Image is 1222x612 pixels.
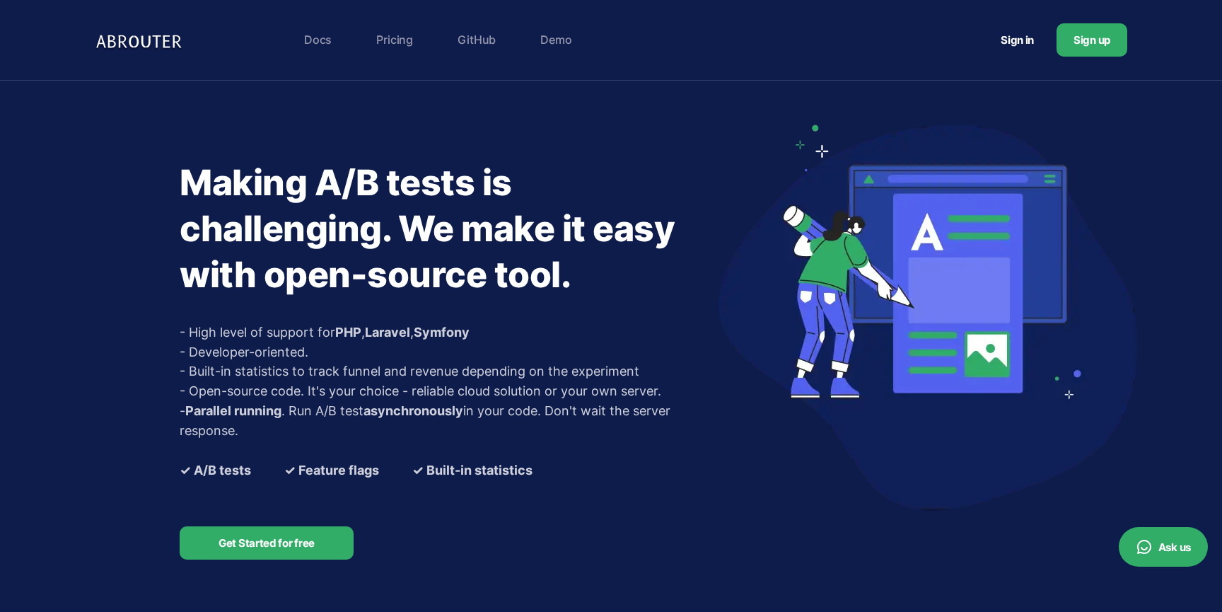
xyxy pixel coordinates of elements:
[180,323,710,342] p: - High level of support for , ,
[180,362,710,381] p: - Built-in statistics to track funnel and revenue depending on the experiment
[450,25,503,54] a: GitHub
[180,461,251,480] b: ✓ A/B tests
[284,461,379,480] b: ✓ Feature flags
[414,325,470,340] a: Symfony
[180,160,710,298] h1: Making A/B tests is challenging. We make it easy with open-source tool.
[297,25,339,54] a: Docs
[365,325,410,340] a: Laravel
[95,25,187,54] img: Logo
[369,25,420,54] a: Pricing
[363,403,463,418] b: asynchronously
[984,27,1051,53] a: Sign in
[180,342,710,362] p: - Developer-oriented.
[1057,23,1127,57] a: Sign up
[412,461,533,480] b: ✓ Built-in statistics
[533,25,578,54] a: Demo
[1119,527,1208,567] button: Ask us
[335,325,361,340] a: PHP
[180,381,710,401] p: - Open-source code. It's your choice - reliable cloud solution or your own server.
[185,403,281,418] b: Parallel running
[180,526,354,560] a: Get Started for free
[180,401,710,441] p: - . Run A/B test in your code. Don't wait the server response.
